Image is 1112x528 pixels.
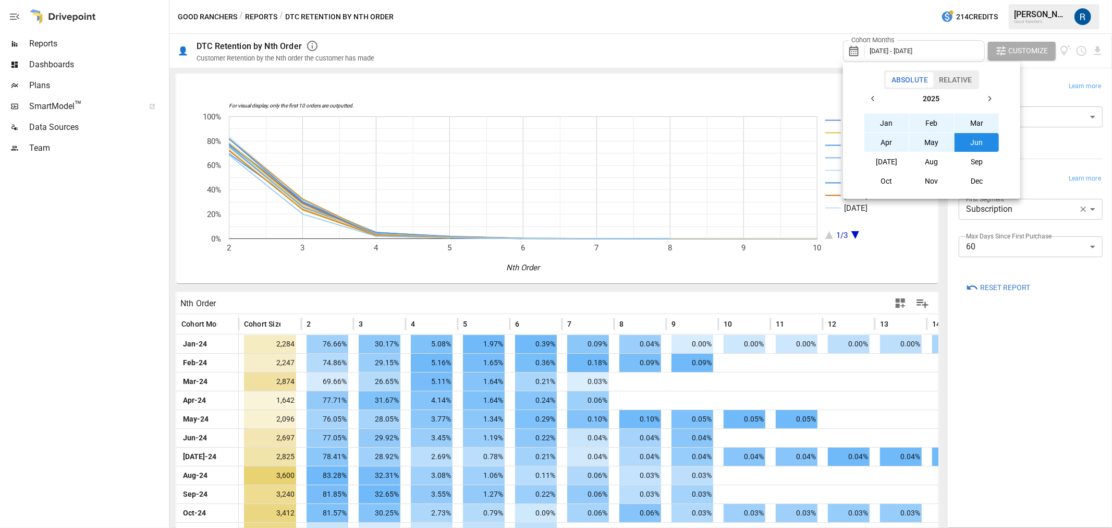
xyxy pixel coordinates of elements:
button: Jan [864,114,909,133]
button: Sep [955,152,999,171]
button: Dec [955,172,999,190]
button: Relative [933,72,977,88]
button: 2025 [883,89,980,108]
button: Feb [909,114,954,133]
button: Absolute [886,72,934,88]
button: Oct [864,172,909,190]
button: Mar [955,114,999,133]
button: Jun [955,133,999,152]
button: Aug [909,152,954,171]
button: Apr [864,133,909,152]
button: May [909,133,954,152]
button: [DATE] [864,152,909,171]
button: Nov [909,172,954,190]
